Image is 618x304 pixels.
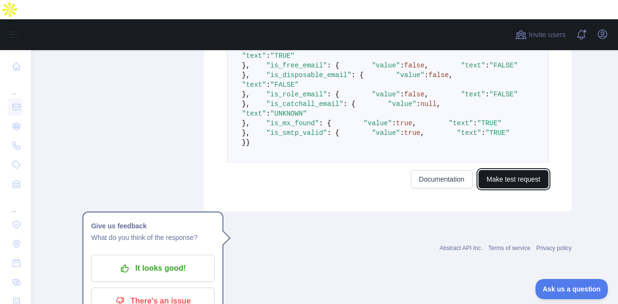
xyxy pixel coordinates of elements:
[343,100,355,108] span: : {
[372,62,400,69] span: "value"
[319,119,331,127] span: : {
[266,110,270,118] span: :
[266,100,343,108] span: "is_catchall_email"
[8,195,23,214] div: ...
[529,29,566,40] span: Invite users
[242,119,250,127] span: },
[266,71,351,79] span: "is_disposable_email"
[242,52,266,60] span: "text"
[404,91,424,98] span: false
[266,91,327,98] span: "is_role_email"
[485,91,489,98] span: :
[461,91,485,98] span: "text"
[242,91,250,98] span: },
[485,129,509,137] span: "TRUE"
[242,129,250,137] span: },
[266,129,327,137] span: "is_smtp_valid"
[242,110,266,118] span: "text"
[246,139,250,146] span: }
[266,119,319,127] span: "is_mx_found"
[404,62,424,69] span: false
[392,119,396,127] span: :
[535,279,608,299] iframe: Toggle Customer Support
[424,71,428,79] span: :
[327,91,339,98] span: : {
[411,170,473,188] a: Documentation
[457,129,481,137] span: "text"
[404,129,421,137] span: true
[388,100,417,108] span: "value"
[372,129,400,137] span: "value"
[429,71,449,79] span: false
[400,91,404,98] span: :
[478,170,548,188] button: Make test request
[242,71,250,79] span: },
[327,129,339,137] span: : {
[270,110,307,118] span: "UNKNOWN"
[242,62,250,69] span: },
[436,100,440,108] span: ,
[266,62,327,69] span: "is_free_email"
[488,245,530,251] a: Terms of service
[372,91,400,98] span: "value"
[364,119,392,127] span: "value"
[242,81,266,89] span: "text"
[396,119,412,127] span: true
[424,62,428,69] span: ,
[513,27,568,42] button: Invite users
[270,81,299,89] span: "FALSE"
[440,245,483,251] a: Abstract API Inc.
[481,129,485,137] span: :
[421,129,424,137] span: ,
[477,119,501,127] span: "TRUE"
[412,119,416,127] span: ,
[266,81,270,89] span: :
[266,52,270,60] span: :
[536,245,572,251] a: Privacy policy
[396,71,424,79] span: "value"
[8,77,23,96] div: ...
[490,62,518,69] span: "FALSE"
[449,71,453,79] span: ,
[473,119,477,127] span: :
[242,100,250,108] span: },
[270,52,295,60] span: "TRUE"
[400,129,404,137] span: :
[461,62,485,69] span: "text"
[327,62,339,69] span: : {
[400,62,404,69] span: :
[416,100,420,108] span: :
[242,139,246,146] span: }
[351,71,364,79] span: : {
[485,62,489,69] span: :
[421,100,437,108] span: null
[424,91,428,98] span: ,
[449,119,473,127] span: "text"
[490,91,518,98] span: "FALSE"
